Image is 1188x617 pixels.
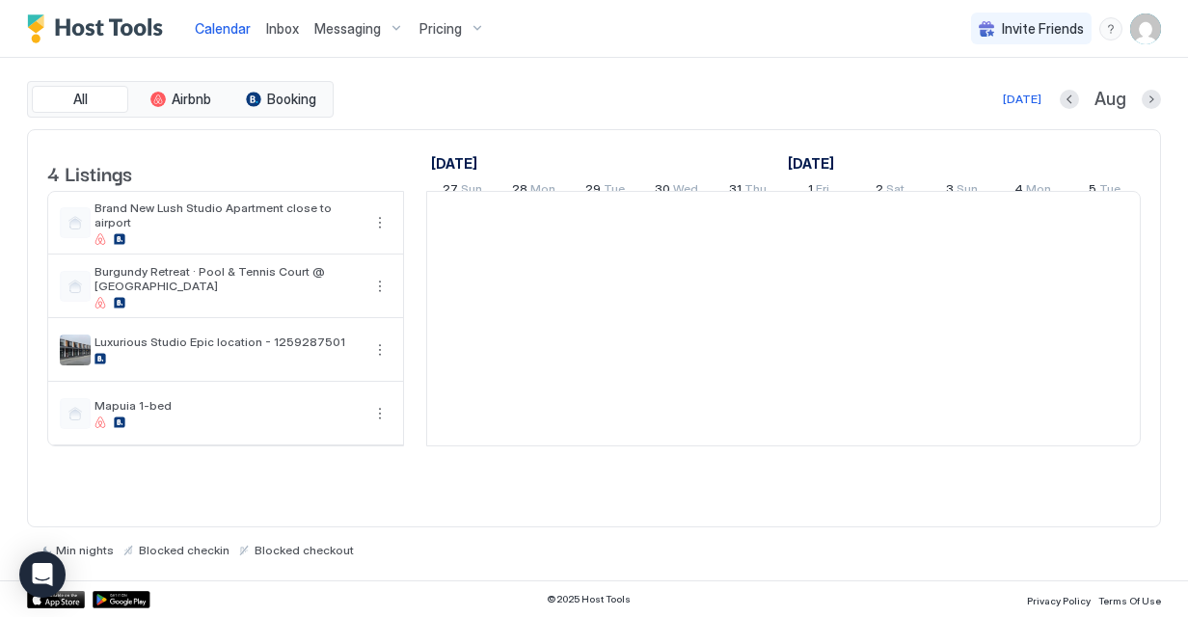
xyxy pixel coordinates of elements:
[1094,89,1126,111] span: Aug
[94,335,361,349] span: Luxurious Studio Epic location - 1259287501
[1084,177,1125,205] a: August 5, 2025
[957,181,978,201] span: Sun
[47,158,132,187] span: 4 Listings
[368,275,391,298] button: More options
[27,591,85,608] a: App Store
[172,91,211,108] span: Airbnb
[267,91,316,108] span: Booking
[816,181,829,201] span: Fri
[1027,595,1091,606] span: Privacy Policy
[871,177,909,205] a: August 2, 2025
[368,338,391,362] button: More options
[368,275,391,298] div: menu
[876,181,883,201] span: 2
[1027,589,1091,609] a: Privacy Policy
[266,18,299,39] a: Inbox
[32,86,128,113] button: All
[1010,177,1056,205] a: August 4, 2025
[94,264,361,293] span: Burgundy Retreat · Pool & Tennis Court @ [GEOGRAPHIC_DATA]
[60,335,91,365] div: listing image
[19,551,66,598] div: Open Intercom Messenger
[94,398,361,413] span: Mapuia 1-bed
[266,20,299,37] span: Inbox
[368,211,391,234] button: More options
[1002,20,1084,38] span: Invite Friends
[443,181,458,201] span: 27
[314,20,381,38] span: Messaging
[1000,88,1044,111] button: [DATE]
[507,177,560,205] a: July 28, 2025
[232,86,329,113] button: Booking
[255,543,354,557] span: Blocked checkout
[1089,181,1096,201] span: 5
[461,181,482,201] span: Sun
[368,338,391,362] div: menu
[73,91,88,108] span: All
[530,181,555,201] span: Mon
[580,177,630,205] a: July 29, 2025
[886,181,904,201] span: Sat
[803,177,834,205] a: August 1, 2025
[650,177,703,205] a: July 30, 2025
[132,86,229,113] button: Airbnb
[195,20,251,37] span: Calendar
[941,177,983,205] a: August 3, 2025
[426,149,482,177] a: July 27, 2025
[438,177,487,205] a: July 27, 2025
[783,149,839,177] a: August 1, 2025
[585,181,601,201] span: 29
[729,181,742,201] span: 31
[139,543,229,557] span: Blocked checkin
[93,591,150,608] a: Google Play Store
[655,181,670,201] span: 30
[195,18,251,39] a: Calendar
[1026,181,1051,201] span: Mon
[1060,90,1079,109] button: Previous month
[1099,17,1122,40] div: menu
[1142,90,1161,109] button: Next month
[547,593,631,605] span: © 2025 Host Tools
[808,181,813,201] span: 1
[1003,91,1041,108] div: [DATE]
[946,181,954,201] span: 3
[512,181,527,201] span: 28
[1098,589,1161,609] a: Terms Of Use
[1098,595,1161,606] span: Terms Of Use
[27,81,334,118] div: tab-group
[368,402,391,425] div: menu
[1099,181,1120,201] span: Tue
[1014,181,1023,201] span: 4
[1130,13,1161,44] div: User profile
[56,543,114,557] span: Min nights
[368,211,391,234] div: menu
[604,181,625,201] span: Tue
[724,177,771,205] a: July 31, 2025
[27,14,172,43] a: Host Tools Logo
[94,201,361,229] span: Brand New Lush Studio Apartment close to airport
[368,402,391,425] button: More options
[419,20,462,38] span: Pricing
[744,181,767,201] span: Thu
[673,181,698,201] span: Wed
